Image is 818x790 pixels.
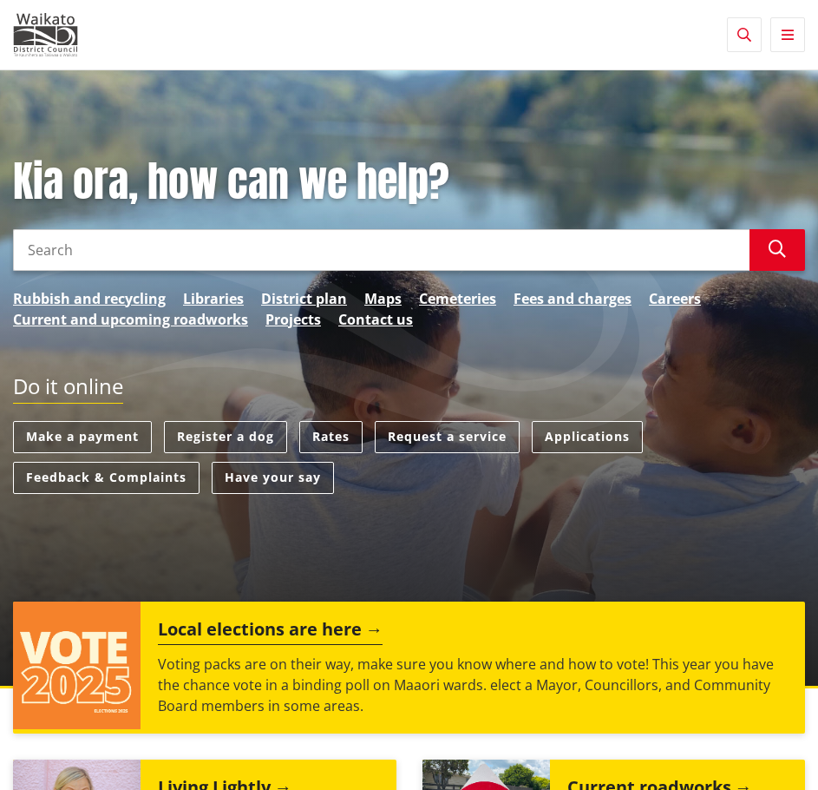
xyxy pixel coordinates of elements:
[265,309,321,330] a: Projects
[13,421,152,453] a: Make a payment
[532,421,643,453] a: Applications
[13,229,749,271] input: Search input
[164,421,287,453] a: Register a dog
[13,288,166,309] a: Rubbish and recycling
[299,421,363,453] a: Rates
[649,288,701,309] a: Careers
[13,13,78,56] img: Waikato District Council - Te Kaunihera aa Takiwaa o Waikato
[212,462,334,494] a: Have your say
[13,602,805,734] a: Local elections are here Voting packs are on their way, make sure you know where and how to vote!...
[13,157,805,207] h1: Kia ora, how can we help?
[158,619,383,645] h2: Local elections are here
[13,309,248,330] a: Current and upcoming roadworks
[13,374,123,405] h2: Do it online
[338,309,413,330] a: Contact us
[364,288,402,309] a: Maps
[13,462,200,494] a: Feedback & Complaints
[13,602,141,729] img: Vote 2025
[261,288,347,309] a: District plan
[419,288,496,309] a: Cemeteries
[375,421,520,453] a: Request a service
[158,654,788,716] p: Voting packs are on their way, make sure you know where and how to vote! This year you have the c...
[514,288,631,309] a: Fees and charges
[183,288,244,309] a: Libraries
